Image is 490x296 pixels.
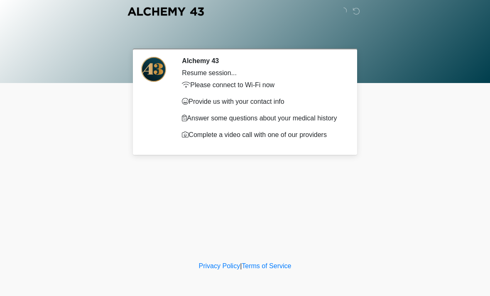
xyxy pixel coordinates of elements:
[240,262,242,269] a: |
[182,57,343,65] h2: Alchemy 43
[199,262,240,269] a: Privacy Policy
[182,80,343,90] p: Please connect to Wi-Fi now
[141,57,166,82] img: Agent Avatar
[129,30,361,45] h1: ‎ ‎ ‎ ‎
[127,6,205,17] img: Alchemy 43 Logo
[182,130,343,140] p: Complete a video call with one of our providers
[182,68,343,78] div: Resume session...
[182,113,343,123] p: Answer some questions about your medical history
[182,97,343,107] p: Provide us with your contact info
[242,262,291,269] a: Terms of Service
